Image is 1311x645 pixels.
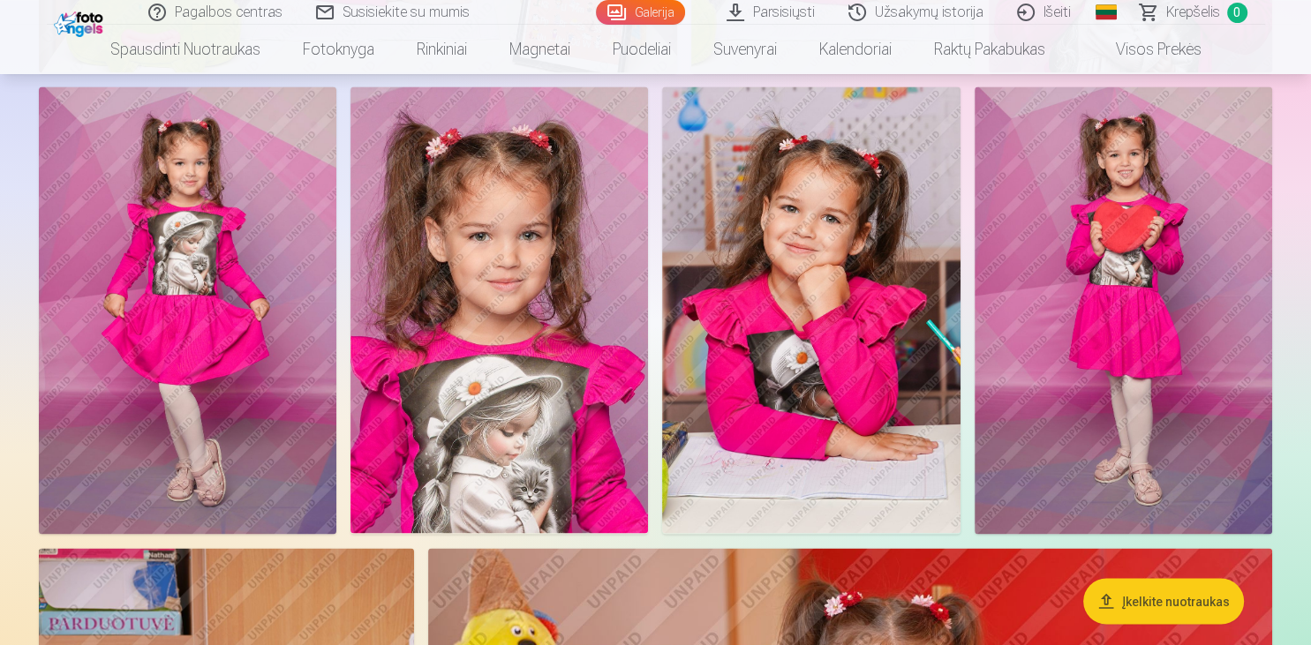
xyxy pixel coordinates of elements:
[591,25,692,74] a: Puodeliai
[1227,3,1247,23] span: 0
[1066,25,1223,74] a: Visos prekės
[488,25,591,74] a: Magnetai
[54,7,108,37] img: /fa2
[798,25,913,74] a: Kalendoriai
[396,25,488,74] a: Rinkiniai
[913,25,1066,74] a: Raktų pakabukas
[692,25,798,74] a: Suvenyrai
[282,25,396,74] a: Fotoknyga
[1083,578,1244,624] button: Įkelkite nuotraukas
[1166,2,1220,23] span: Krepšelis
[89,25,282,74] a: Spausdinti nuotraukas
